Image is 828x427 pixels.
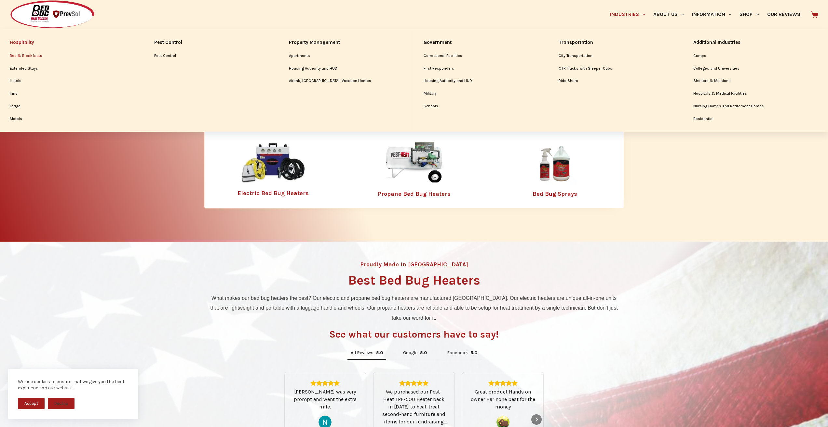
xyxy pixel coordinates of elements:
a: Apartments [289,50,404,62]
div: 5.0 [376,350,383,356]
div: Rating: 5.0 out of 5 [292,380,358,386]
a: Camps [693,50,818,62]
div: We use cookies to ensure that we give you the best experience on our website. [18,379,129,391]
div: Rating: 5.0 out of 5 [470,380,536,386]
a: OTR Trucks with Sleeper Cabs [559,62,673,75]
div: Rating: 5.0 out of 5 [420,350,427,356]
a: First Responders [424,62,538,75]
a: Additional Industries [693,35,818,49]
a: Shelters & Missions [693,75,818,87]
a: Nursing Homes and Retirement Homes [693,100,818,113]
button: Decline [48,398,75,409]
a: Housing Authority and HUD [424,75,538,87]
a: Inns [10,87,134,100]
div: 5.0 [470,350,477,356]
a: Hospitals & Medical Facilities [693,87,818,100]
a: Lodge [10,100,134,113]
h1: Best Bed Bug Heaters [348,274,480,287]
button: Accept [18,398,45,409]
div: Next [531,414,542,425]
a: Extended Stays [10,62,134,75]
div: Previous [287,414,297,425]
a: Government [424,35,538,49]
a: Transportation [559,35,673,49]
div: Rating: 5.0 out of 5 [376,350,383,356]
h3: See what our customers have to say! [329,329,499,339]
a: Bed Bug Sprays [533,190,577,197]
a: City Transportation [559,50,673,62]
a: Pest Control [154,35,269,49]
a: Housing Authority and HUD [289,62,404,75]
div: [PERSON_NAME] was very prompt and went the extra mile. [292,388,358,410]
p: What makes our bed bug heaters the best? Our electric and propane bed bug heaters are manufacture... [208,293,621,323]
a: Military [424,87,538,100]
div: Rating: 5.0 out of 5 [381,380,447,386]
a: Electric Bed Bug Heaters [238,190,309,197]
a: Property Management [289,35,404,49]
span: Facebook [447,351,468,355]
a: Airbnb, [GEOGRAPHIC_DATA], Vacation Homes [289,75,404,87]
button: Open LiveChat chat widget [5,3,25,22]
span: All Reviews [351,351,373,355]
div: Great product Hands on owner Bar none best for the money [470,388,536,410]
a: Motels [10,113,134,125]
div: Rating: 5.0 out of 5 [470,350,477,356]
a: Ride Share [559,75,673,87]
div: We purchased our Pest-Heat TPE-500 Heater back in [DATE] to heat-treat second-hand furniture and ... [381,388,447,425]
a: Bed & Breakfasts [10,50,134,62]
div: 5.0 [420,350,427,356]
span: Google [403,351,417,355]
a: Colleges and Universities [693,62,818,75]
a: Schools [424,100,538,113]
a: Correctional Facilities [424,50,538,62]
a: Residential [693,113,818,125]
a: Propane Bed Bug Heaters [378,190,451,197]
a: Hospitality [10,35,134,49]
h4: Proudly Made in [GEOGRAPHIC_DATA] [360,261,468,267]
a: Hotels [10,75,134,87]
a: Pest Control [154,50,269,62]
